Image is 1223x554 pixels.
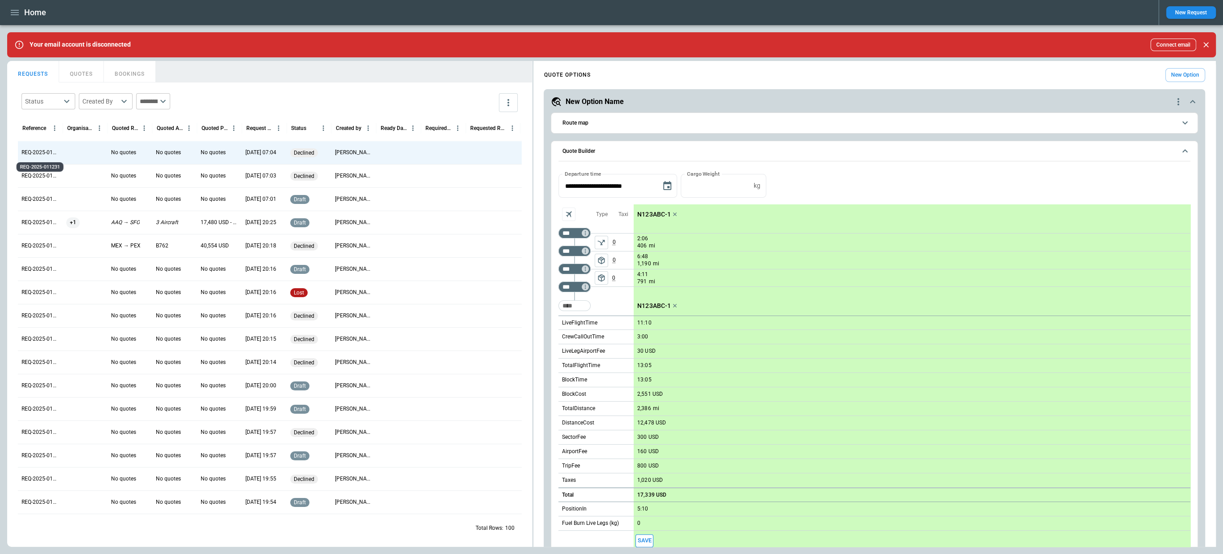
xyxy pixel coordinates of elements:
p: REQ-2025-011217 [21,475,59,483]
p: No quotes [201,498,226,506]
button: Connect email [1150,39,1196,51]
div: Status [291,125,306,131]
h6: Quote Builder [562,148,595,154]
p: 13:05 [637,362,651,369]
p: REQ-2025-011219 [21,428,59,436]
p: Aliona Newkkk Luti [335,452,373,459]
h1: Home [24,7,46,18]
p: No quotes [201,312,226,320]
p: 27/08/2025 07:04 [245,149,276,156]
button: Save [635,534,653,547]
p: mi [648,242,655,250]
div: Reference [22,125,46,131]
div: Too short [558,281,591,292]
p: No quotes [111,475,136,483]
p: N123ABC-1 [637,211,670,218]
p: 26/08/2025 20:14 [245,359,276,366]
p: 26/08/2025 20:16 [245,312,276,320]
p: 300 USD [637,434,658,441]
p: REQ-2025-011216 [21,498,59,506]
button: Reference column menu [49,122,60,134]
span: Save this aircraft quote and copy details to clipboard [635,534,653,547]
div: Selected departure and destination airports cannot be connected. [290,335,318,344]
p: aliona aerios+2 [335,289,373,296]
p: MEX → PEX [111,242,141,250]
button: Route map [558,113,1190,133]
p: 0 [612,251,634,269]
p: 26/08/2025 20:15 [245,335,276,343]
p: mi [652,260,659,268]
p: REQ-2025-011231 [21,149,59,156]
p: 0 [637,520,640,527]
p: 27/08/2025 07:01 [245,195,276,203]
p: Your email account is disconnected [30,41,131,48]
button: Quoted Price column menu [228,122,240,134]
p: AAQ → SFO [111,219,140,226]
p: No quotes [156,428,181,436]
p: 26/08/2025 20:25 [245,219,276,226]
div: Too short [558,246,591,256]
p: No quotes [111,359,136,366]
p: No quotes [156,149,181,156]
p: Aliona Newkkk Luti [335,405,373,413]
button: Created by column menu [362,122,374,134]
p: 800 USD [637,463,658,469]
p: Taxes [562,476,576,484]
p: No quotes [111,335,136,343]
button: Ready Date & Time (UTC+1:00) column menu [407,122,419,134]
span: Aircraft selection [562,208,575,221]
div: Price too high [290,288,308,297]
p: 406 [637,242,647,250]
p: REQ-2025-011221 [21,382,59,390]
p: No quotes [201,428,226,436]
span: Type of sector [595,236,608,249]
p: 1,020 USD [637,477,662,484]
p: Type [596,211,607,218]
div: scrollable content [634,204,1190,550]
p: 12,478 USD [637,420,665,426]
p: No quotes [201,405,226,413]
p: LiveFlightTime [562,319,597,327]
div: Quote Builder [558,174,1190,550]
p: 2:06 [637,235,648,242]
p: 1,190 [637,260,651,268]
span: draft [292,383,308,389]
p: Taxi [618,211,628,218]
p: Aliona Newkkk Luti [335,312,373,320]
div: Required Date & Time (UTC+1:00) [425,125,452,131]
h6: Total [562,492,574,498]
p: LiveLegAirportFee [562,347,605,355]
div: Created by [336,125,361,131]
p: No quotes [111,452,136,459]
button: left aligned [595,271,608,285]
p: 2,386 [637,405,651,412]
p: BlockTime [562,376,587,384]
span: draft [292,196,308,203]
p: No quotes [201,452,226,459]
p: 26/08/2025 20:16 [245,265,276,273]
p: 26/08/2025 19:55 [245,475,276,483]
div: quote-option-actions [1173,96,1184,107]
p: No quotes [156,172,181,180]
span: declined [292,429,316,436]
p: 26/08/2025 19:59 [245,405,276,413]
div: declined reason 1 [290,428,318,437]
p: aliona aerios+2 [335,359,373,366]
p: DistanceCost [562,419,594,427]
p: 0 [612,269,634,286]
p: No quotes [201,289,226,296]
p: mi [652,405,659,412]
p: No quotes [156,475,181,483]
p: REQ-2025-011230 [21,172,59,180]
span: declined [292,243,316,249]
p: No quotes [156,359,181,366]
p: No quotes [111,172,136,180]
p: Aliona Newkkk Luti [335,498,373,506]
div: Quoted Route [112,125,138,131]
span: declined [292,476,316,482]
p: No quotes [156,195,181,203]
h6: Route map [562,120,588,126]
p: No quotes [111,428,136,436]
p: 0 [612,234,634,251]
p: No quotes [111,498,136,506]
